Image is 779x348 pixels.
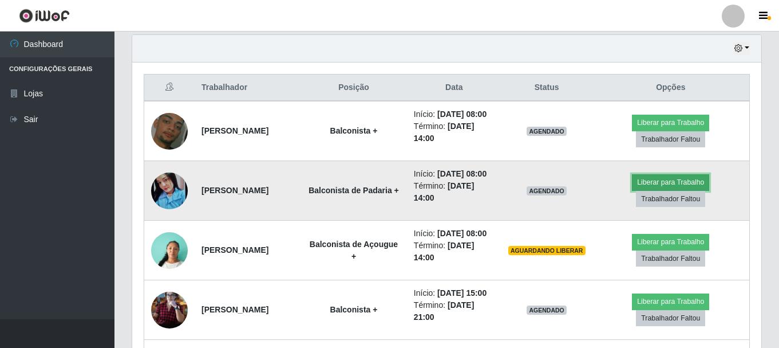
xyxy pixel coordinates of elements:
[310,240,398,261] strong: Balconista de Açougue +
[414,228,495,240] li: Início:
[19,9,70,23] img: CoreUI Logo
[527,306,567,315] span: AGENDADO
[407,75,501,101] th: Data
[195,75,300,101] th: Trabalhador
[414,240,495,264] li: Término:
[151,166,188,215] img: 1734919568838.jpeg
[414,180,495,204] li: Término:
[201,245,268,255] strong: [PERSON_NAME]
[636,310,705,326] button: Trabalhador Faltou
[508,246,586,255] span: AGUARDANDO LIBERAR
[501,75,592,101] th: Status
[414,108,495,120] li: Início:
[330,305,378,314] strong: Balconista +
[636,131,705,147] button: Trabalhador Faltou
[437,169,487,178] time: [DATE] 08:00
[592,75,750,101] th: Opções
[414,287,495,299] li: Início:
[437,229,487,238] time: [DATE] 08:00
[636,251,705,267] button: Trabalhador Faltou
[414,299,495,323] li: Término:
[527,186,567,195] span: AGENDADO
[151,226,188,275] img: 1737048991745.jpeg
[151,93,188,169] img: 1742859772474.jpeg
[437,288,487,298] time: [DATE] 15:00
[201,126,268,135] strong: [PERSON_NAME]
[330,126,378,135] strong: Balconista +
[201,186,268,195] strong: [PERSON_NAME]
[527,127,567,136] span: AGENDADO
[414,120,495,144] li: Término:
[309,186,399,195] strong: Balconista de Padaria +
[437,110,487,119] time: [DATE] 08:00
[632,294,709,310] button: Liberar para Trabalho
[300,75,407,101] th: Posição
[632,174,709,190] button: Liberar para Trabalho
[636,191,705,207] button: Trabalhador Faltou
[632,115,709,131] button: Liberar para Trabalho
[414,168,495,180] li: Início:
[632,234,709,250] button: Liberar para Trabalho
[201,305,268,314] strong: [PERSON_NAME]
[151,285,188,335] img: 1744237096937.jpeg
